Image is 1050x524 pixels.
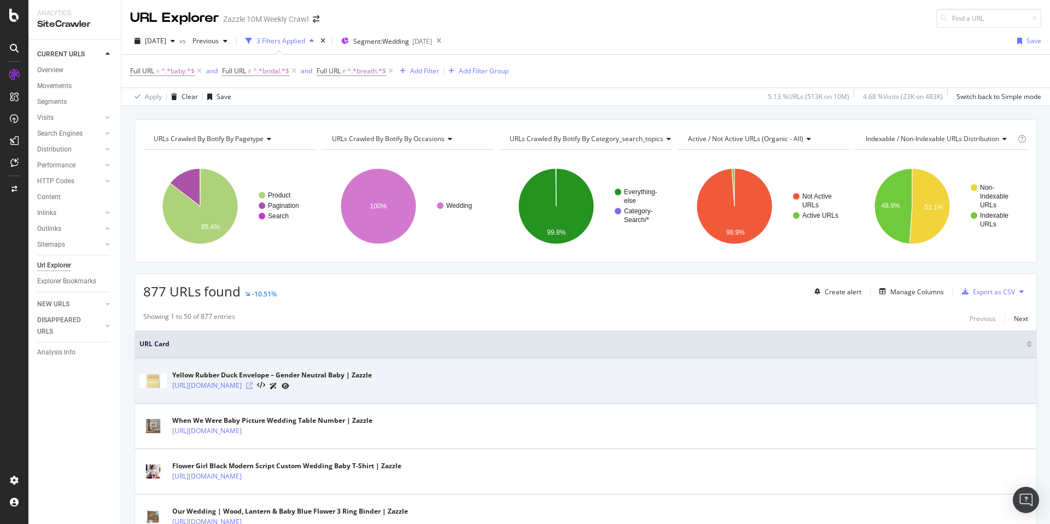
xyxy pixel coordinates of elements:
[143,312,235,325] div: Showing 1 to 50 of 877 entries
[37,299,102,310] a: NEW URLS
[154,134,264,143] span: URLs Crawled By Botify By pagetype
[143,282,241,300] span: 877 URLs found
[253,63,289,79] span: ^.*bridal.*$
[855,159,1028,254] svg: A chart.
[139,374,167,388] img: main image
[1026,36,1041,45] div: Save
[151,130,306,148] h4: URLs Crawled By Botify By pagetype
[172,370,372,380] div: Yellow Rubber Duck Envelope – Gender Neutral Baby | Zazzle
[318,36,328,46] div: times
[973,287,1015,296] div: Export as CSV
[624,207,653,215] text: Category-
[172,506,408,516] div: Our Wedding | Wood, Lantern & Baby Blue Flower 3 Ring Binder | Zazzle
[958,283,1015,300] button: Export as CSV
[446,202,472,209] text: Wedding
[825,287,861,296] div: Create alert
[256,36,305,45] div: 3 Filters Applied
[37,191,61,203] div: Content
[268,212,289,220] text: Search
[37,239,102,251] a: Sitemaps
[317,66,341,75] span: Full URL
[624,216,649,224] text: Search/*
[37,299,69,310] div: NEW URLS
[37,176,74,187] div: HTTP Codes
[956,92,1041,101] div: Switch back to Simple mode
[37,49,85,60] div: CURRENT URLS
[301,66,312,75] div: and
[330,130,485,148] h4: URLs Crawled By Botify By occasions
[37,65,113,76] a: Overview
[882,202,900,209] text: 48.9%
[624,188,657,196] text: Everything-
[337,32,432,50] button: Segment:Wedding[DATE]
[179,36,188,45] span: vs
[270,380,277,392] a: AI Url Details
[37,65,63,76] div: Overview
[37,191,113,203] a: Content
[188,36,219,45] span: Previous
[875,285,944,298] button: Manage Columns
[802,201,819,209] text: URLs
[332,134,445,143] span: URLs Crawled By Botify By occasions
[686,130,841,148] h4: Active / Not Active URLs
[499,159,672,254] svg: A chart.
[222,66,246,75] span: Full URL
[37,112,54,124] div: Visits
[952,88,1041,106] button: Switch back to Simple mode
[143,159,316,254] svg: A chart.
[206,66,218,76] button: and
[37,9,112,18] div: Analytics
[37,160,75,171] div: Performance
[252,289,277,299] div: -10.51%
[970,312,996,325] button: Previous
[37,223,102,235] a: Outlinks
[37,176,102,187] a: HTTP Codes
[313,15,319,23] div: arrow-right-arrow-left
[37,160,102,171] a: Performance
[37,276,113,287] a: Explorer Bookmarks
[37,128,83,139] div: Search Engines
[624,197,636,205] text: else
[161,63,195,79] span: ^.*baby.*$
[510,134,663,143] span: URLs Crawled By Botify By category_search_topics
[37,112,102,124] a: Visits
[980,184,994,191] text: Non-
[1014,312,1028,325] button: Next
[37,49,102,60] a: CURRENT URLS
[370,202,387,210] text: 100%
[322,159,494,254] svg: A chart.
[547,229,566,236] text: 99.8%
[257,382,265,389] button: View HTML Source
[810,283,861,300] button: Create alert
[37,276,96,287] div: Explorer Bookmarks
[172,471,242,482] a: [URL][DOMAIN_NAME]
[347,63,386,79] span: ^.*breath.*$
[444,65,509,78] button: Add Filter Group
[130,88,162,106] button: Apply
[410,66,439,75] div: Add Filter
[802,193,832,200] text: Not Active
[936,9,1041,28] input: Find a URL
[248,66,252,75] span: ≠
[268,202,299,209] text: Pagination
[353,37,409,46] span: Segment: Wedding
[37,315,102,337] a: DISAPPEARED URLS
[688,134,803,143] span: Active / Not Active URLs (organic - all)
[217,92,231,101] div: Save
[395,65,439,78] button: Add Filter
[342,66,346,75] span: ≠
[172,426,242,436] a: [URL][DOMAIN_NAME]
[678,159,850,254] svg: A chart.
[145,36,166,45] span: 2025 Aug. 1st
[241,32,318,50] button: 3 Filters Applied
[1013,487,1039,513] div: Open Intercom Messenger
[139,464,167,479] img: main image
[172,461,401,471] div: Flower Girl Black Modern Script Custom Wedding Baby T-Shirt | Zazzle
[37,207,102,219] a: Inlinks
[37,260,71,271] div: Url Explorer
[37,207,56,219] div: Inlinks
[37,239,65,251] div: Sitemaps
